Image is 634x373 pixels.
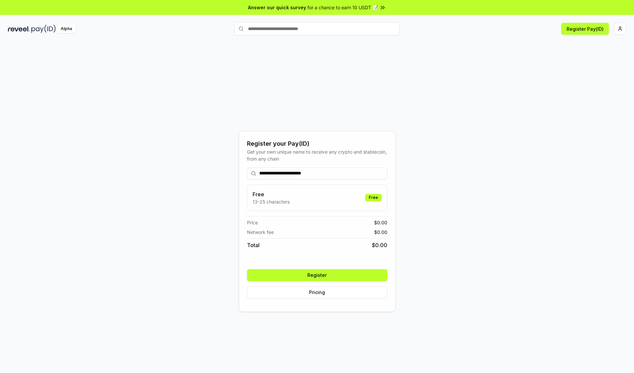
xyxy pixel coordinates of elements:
[247,139,387,148] div: Register your Pay(ID)
[374,219,387,226] span: $ 0.00
[561,23,609,35] button: Register Pay(ID)
[247,229,274,236] span: Network fee
[365,194,382,201] div: Free
[253,198,290,205] p: 13-25 characters
[253,190,290,198] h3: Free
[372,241,387,249] span: $ 0.00
[248,4,306,11] span: Answer our quick survey
[374,229,387,236] span: $ 0.00
[8,25,30,33] img: reveel_dark
[307,4,378,11] span: for a chance to earn 10 USDT 📝
[31,25,56,33] img: pay_id
[247,241,260,249] span: Total
[247,269,387,281] button: Register
[247,219,258,226] span: Price
[247,148,387,162] div: Get your own unique name to receive any crypto and stablecoin, from any chain
[57,25,76,33] div: Alpha
[247,286,387,298] button: Pricing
